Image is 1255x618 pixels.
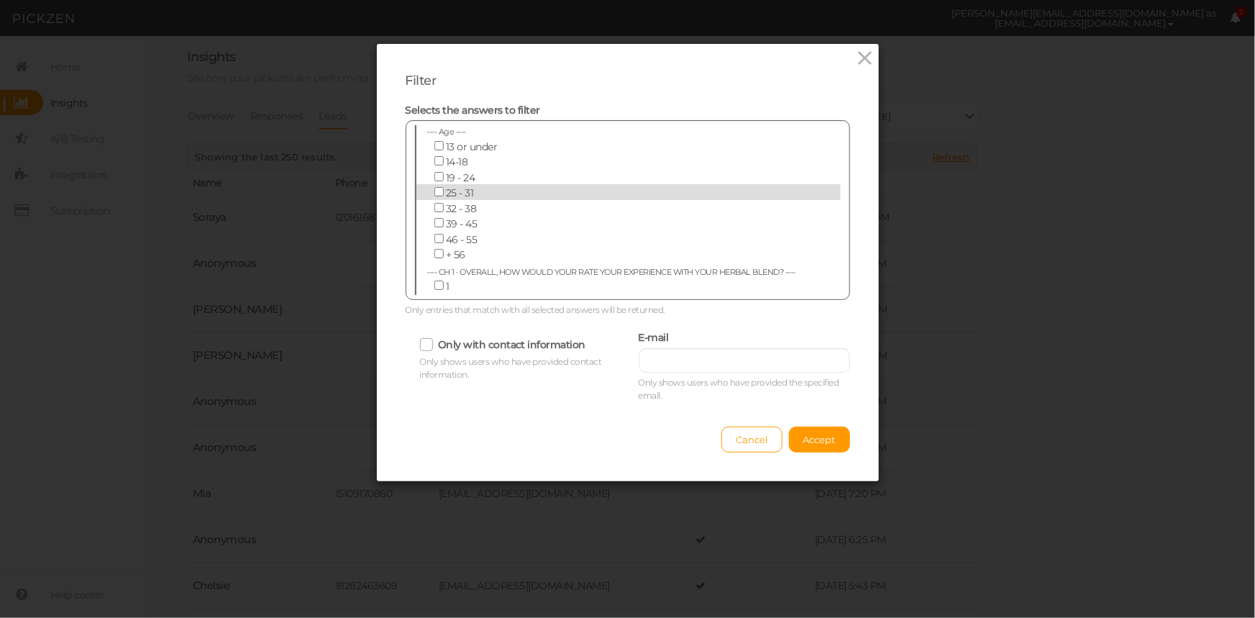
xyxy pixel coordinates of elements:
[434,172,444,181] input: 19 - 24
[434,141,444,150] input: 13 or under
[789,427,850,453] button: Accept
[736,434,768,445] span: Cancel
[434,187,444,196] input: 25 - 31
[427,267,796,277] span: ---- CH 1 · OVERALL, HOW WOULD YOUR RATE YOUR EXPERIENCE WITH YOUR HERBAL BLEND? ----
[446,248,465,261] span: + 56
[434,281,444,290] input: 1
[420,356,602,380] span: Only shows users who have provided contact information.
[406,73,437,88] span: Filter
[639,377,839,401] span: Only shows users who have provided the specified email.
[406,104,541,117] span: Selects the answers to filter
[446,186,474,199] span: 25 - 31
[446,171,475,184] span: 19 - 24
[803,434,836,445] span: Accept
[427,127,467,137] span: ---- Age ----
[434,234,444,243] input: 46 - 55
[721,427,782,453] button: Cancel
[639,332,669,345] label: E-mail
[446,140,498,153] span: 13 or under
[446,280,449,293] span: 1
[446,217,478,230] span: 39 - 45
[434,218,444,227] input: 39 - 45
[446,155,468,168] span: 14-18
[434,249,444,258] input: + 56
[446,233,478,246] span: 46 - 55
[446,202,477,215] span: 32 - 38
[406,304,666,315] span: Only entries that match with all selected answers will be returned.
[434,156,444,165] input: 14-18
[434,203,444,212] input: 32 - 38
[438,338,586,351] label: Only with contact information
